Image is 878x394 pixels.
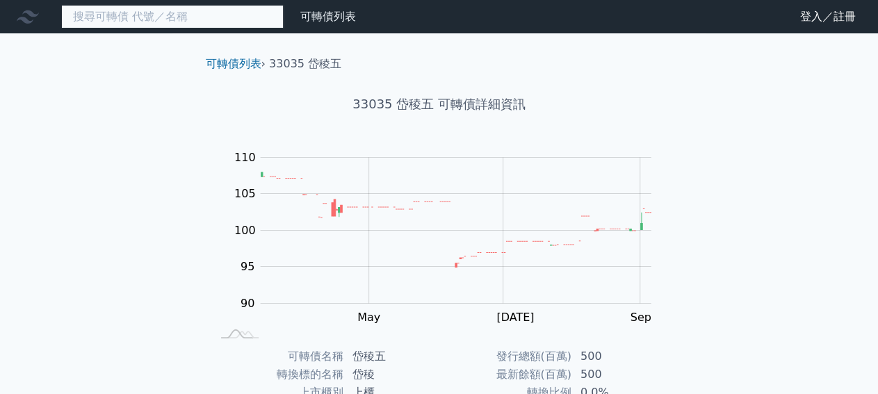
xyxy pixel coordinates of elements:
[234,224,256,237] tspan: 100
[206,57,261,70] a: 可轉債列表
[496,311,534,324] tspan: [DATE]
[572,347,667,366] td: 500
[234,187,256,200] tspan: 105
[300,10,356,23] a: 可轉債列表
[195,95,684,114] h1: 33035 岱稜五 可轉債詳細資訊
[439,347,572,366] td: 發行總額(百萬)
[241,260,254,273] tspan: 95
[357,311,380,324] tspan: May
[206,56,266,72] li: ›
[344,366,439,384] td: 岱稜
[241,297,254,310] tspan: 90
[227,151,672,324] g: Chart
[439,366,572,384] td: 最新餘額(百萬)
[572,366,667,384] td: 500
[211,366,344,384] td: 轉換標的名稱
[211,347,344,366] td: 可轉債名稱
[234,151,256,164] tspan: 110
[61,5,284,28] input: 搜尋可轉債 代號／名稱
[261,172,651,268] g: Series
[789,6,867,28] a: 登入／註冊
[344,347,439,366] td: 岱稜五
[630,311,651,324] tspan: Sep
[269,56,341,72] li: 33035 岱稜五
